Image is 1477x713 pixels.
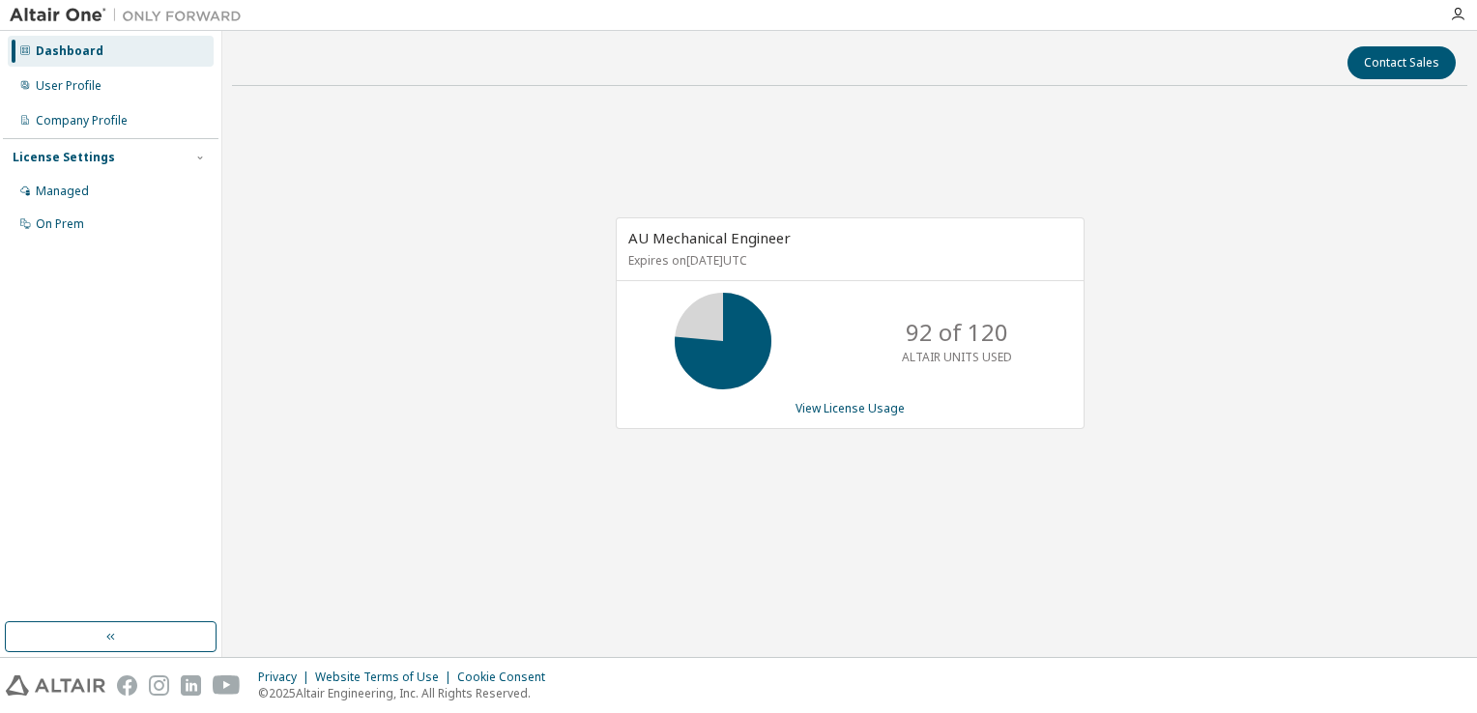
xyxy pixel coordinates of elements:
p: © 2025 Altair Engineering, Inc. All Rights Reserved. [258,685,557,701]
button: Contact Sales [1347,46,1456,79]
div: Cookie Consent [457,670,557,685]
div: On Prem [36,216,84,232]
img: Altair One [10,6,251,25]
div: Website Terms of Use [315,670,457,685]
a: View License Usage [796,400,905,416]
img: altair_logo.svg [6,675,105,696]
p: ALTAIR UNITS USED [902,349,1012,365]
div: Dashboard [36,43,103,59]
div: Privacy [258,670,315,685]
p: Expires on [DATE] UTC [628,252,1067,269]
span: AU Mechanical Engineer [628,228,791,247]
div: License Settings [13,150,115,165]
img: instagram.svg [149,675,169,696]
div: Company Profile [36,113,128,128]
img: linkedin.svg [181,675,201,696]
p: 92 of 120 [906,316,1008,349]
div: User Profile [36,78,101,94]
img: facebook.svg [117,675,137,696]
div: Managed [36,184,89,199]
img: youtube.svg [213,675,241,696]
